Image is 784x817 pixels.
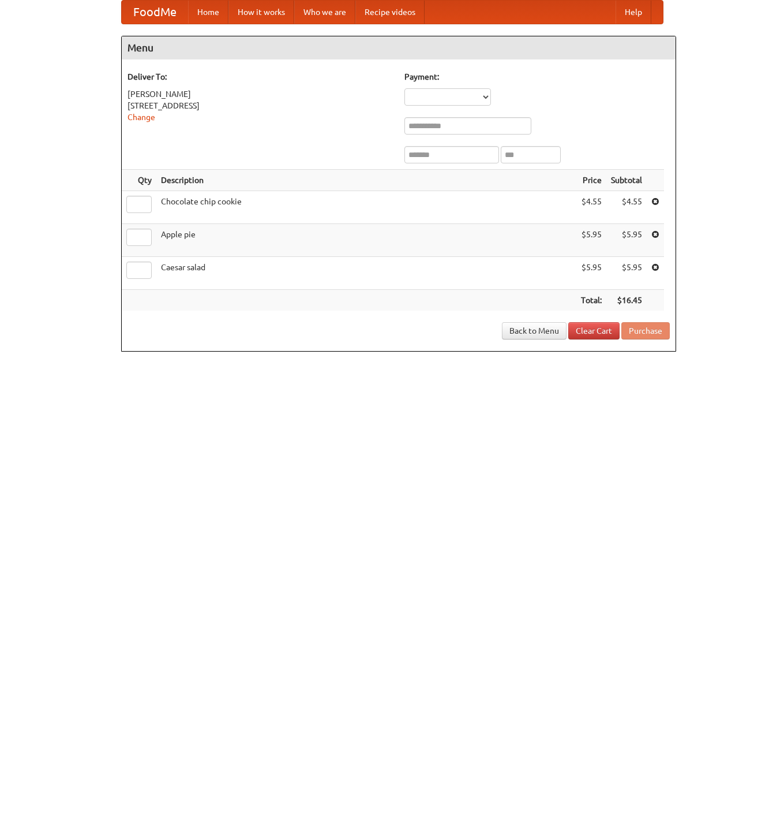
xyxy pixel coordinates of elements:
[294,1,355,24] a: Who we are
[404,71,670,83] h5: Payment:
[576,257,606,290] td: $5.95
[606,257,647,290] td: $5.95
[606,191,647,224] td: $4.55
[156,170,576,191] th: Description
[606,170,647,191] th: Subtotal
[122,1,188,24] a: FoodMe
[188,1,228,24] a: Home
[228,1,294,24] a: How it works
[127,88,393,100] div: [PERSON_NAME]
[127,71,393,83] h5: Deliver To:
[616,1,651,24] a: Help
[156,191,576,224] td: Chocolate chip cookie
[606,224,647,257] td: $5.95
[576,170,606,191] th: Price
[122,170,156,191] th: Qty
[355,1,425,24] a: Recipe videos
[502,322,567,340] a: Back to Menu
[156,224,576,257] td: Apple pie
[156,257,576,290] td: Caesar salad
[606,290,647,311] th: $16.45
[568,322,620,340] a: Clear Cart
[122,36,676,59] h4: Menu
[576,290,606,311] th: Total:
[576,224,606,257] td: $5.95
[127,113,155,122] a: Change
[621,322,670,340] button: Purchase
[127,100,393,111] div: [STREET_ADDRESS]
[576,191,606,224] td: $4.55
